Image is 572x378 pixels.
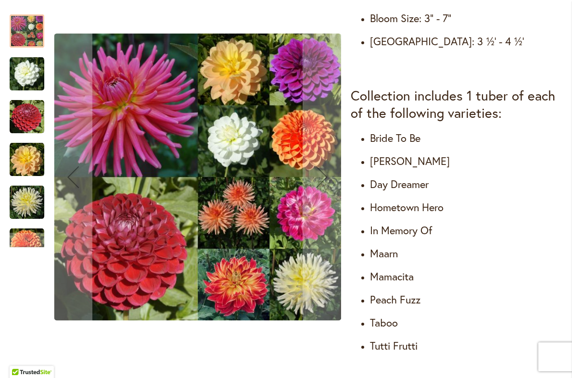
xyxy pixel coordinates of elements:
[10,48,54,90] div: BRIDE TO BE
[351,87,562,122] h3: Collection includes 1 tuber of each of the following varieties:
[370,270,562,283] h4: Mamacita
[7,344,34,371] iframe: Launch Accessibility Center
[370,35,562,48] h4: [GEOGRAPHIC_DATA]: 3 ½' - 4 ½'
[54,5,385,350] div: Product Images
[370,12,562,25] h4: Bloom Size: 3" - 7"
[370,131,562,145] h4: Bride To Be
[10,142,44,177] img: DAY DREAMER
[54,5,341,350] div: Gardener's Choice CollectionHOMETOWN HEROBRIDE TO BE
[10,176,54,219] div: IN MEMORY OF
[54,5,341,350] div: Gardener's Choice Collection
[54,5,92,350] button: Previous
[370,339,562,353] h4: Tutti Frutti
[10,233,44,247] div: Next
[10,57,44,91] img: BRIDE TO BE
[370,293,562,306] h4: Peach Fuzz
[10,185,44,220] img: IN MEMORY OF
[54,34,341,321] img: Gardener's Choice Collection
[370,201,562,214] h4: Hometown Hero
[370,177,562,191] h4: Day Dreamer
[10,219,54,262] div: MAARN
[303,5,341,350] button: Next
[370,154,562,168] h4: [PERSON_NAME]
[370,316,562,329] h4: Taboo
[10,90,54,133] div: CORNEL
[370,247,562,260] h4: Maarn
[370,224,562,237] h4: In Memory Of
[10,100,44,134] img: CORNEL
[10,133,54,176] div: DAY DREAMER
[10,5,54,48] div: Gardener's Choice Collection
